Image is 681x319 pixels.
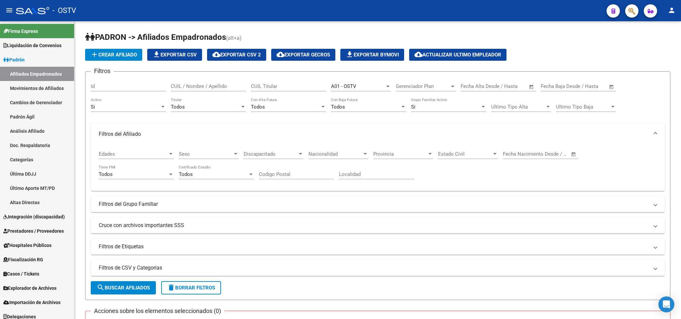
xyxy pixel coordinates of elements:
span: Exportar CSV 2 [212,52,261,58]
button: Crear Afiliado [85,49,142,61]
div: Filtros del Afiliado [91,145,665,191]
button: Exportar CSV 2 [207,49,266,61]
span: Padrón [3,56,25,63]
span: Todos [179,171,193,177]
mat-icon: file_download [346,50,354,58]
span: Integración (discapacidad) [3,213,65,220]
mat-expansion-panel-header: Filtros del Afiliado [91,123,665,145]
span: Firma Express [3,28,38,35]
span: Hospitales Públicos [3,242,52,249]
span: Exportar GECROS [277,52,330,58]
span: Si [411,104,415,110]
span: Buscar Afiliados [97,285,150,291]
span: Actualizar ultimo Empleador [414,52,501,58]
span: Estado Civil [438,151,492,157]
mat-panel-title: Filtros de CSV y Categorias [99,264,649,272]
span: A01 - OSTV [331,83,356,89]
button: Open calendar [608,83,616,91]
span: Importación de Archivos [3,299,60,306]
span: Ultimo Tipo Baja [556,104,610,110]
span: Todos [171,104,185,110]
span: Todos [251,104,265,110]
input: Start date [503,151,524,157]
input: Start date [541,83,562,89]
span: - OSTV [53,3,76,18]
mat-icon: search [97,283,105,291]
h3: Acciones sobre los elementos seleccionados (0) [91,306,224,316]
span: Gerenciador Plan [396,83,450,89]
mat-icon: delete [167,283,175,291]
mat-panel-title: Cruce con archivos importantes SSS [99,222,649,229]
button: Exportar Bymovi [340,49,404,61]
h3: Filtros [91,66,114,76]
span: Todos [331,104,345,110]
button: Open calendar [570,150,578,158]
span: Exportar CSV [153,52,197,58]
span: Casos / Tickets [3,270,39,278]
span: Sexo [179,151,233,157]
input: Start date [461,83,482,89]
button: Actualizar ultimo Empleador [409,49,507,61]
mat-icon: add [90,50,98,58]
span: Exportar Bymovi [346,52,399,58]
span: Prestadores / Proveedores [3,227,64,235]
input: End date [488,83,520,89]
span: Si [91,104,95,110]
mat-icon: person [668,6,676,14]
mat-expansion-panel-header: Cruce con archivos importantes SSS [91,217,665,233]
span: Fiscalización RG [3,256,43,263]
span: Nacionalidad [308,151,362,157]
mat-expansion-panel-header: Filtros de Etiquetas [91,239,665,255]
span: Todos [99,171,113,177]
span: Ultimo Tipo Alta [491,104,545,110]
mat-expansion-panel-header: Filtros de CSV y Categorias [91,260,665,276]
mat-expansion-panel-header: Filtros del Grupo Familiar [91,196,665,212]
button: Exportar GECROS [271,49,335,61]
button: Buscar Afiliados [91,281,156,294]
span: Crear Afiliado [90,52,137,58]
span: Borrar Filtros [167,285,215,291]
span: Provincia [373,151,427,157]
span: Liquidación de Convenios [3,42,61,49]
div: Open Intercom Messenger [658,296,674,312]
mat-icon: cloud_download [212,50,220,58]
mat-icon: cloud_download [414,50,422,58]
mat-panel-title: Filtros de Etiquetas [99,243,649,250]
span: Discapacitado [244,151,297,157]
button: Open calendar [528,83,535,91]
button: Borrar Filtros [161,281,221,294]
mat-panel-title: Filtros del Grupo Familiar [99,200,649,208]
mat-icon: file_download [153,50,161,58]
input: End date [568,83,601,89]
span: PADRON -> Afiliados Empadronados [85,33,226,42]
span: Edades [99,151,168,157]
mat-icon: menu [5,6,13,14]
span: Explorador de Archivos [3,284,57,292]
mat-icon: cloud_download [277,50,284,58]
input: End date [530,151,563,157]
button: Exportar CSV [147,49,202,61]
mat-panel-title: Filtros del Afiliado [99,130,649,138]
span: (alt+a) [226,35,242,41]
